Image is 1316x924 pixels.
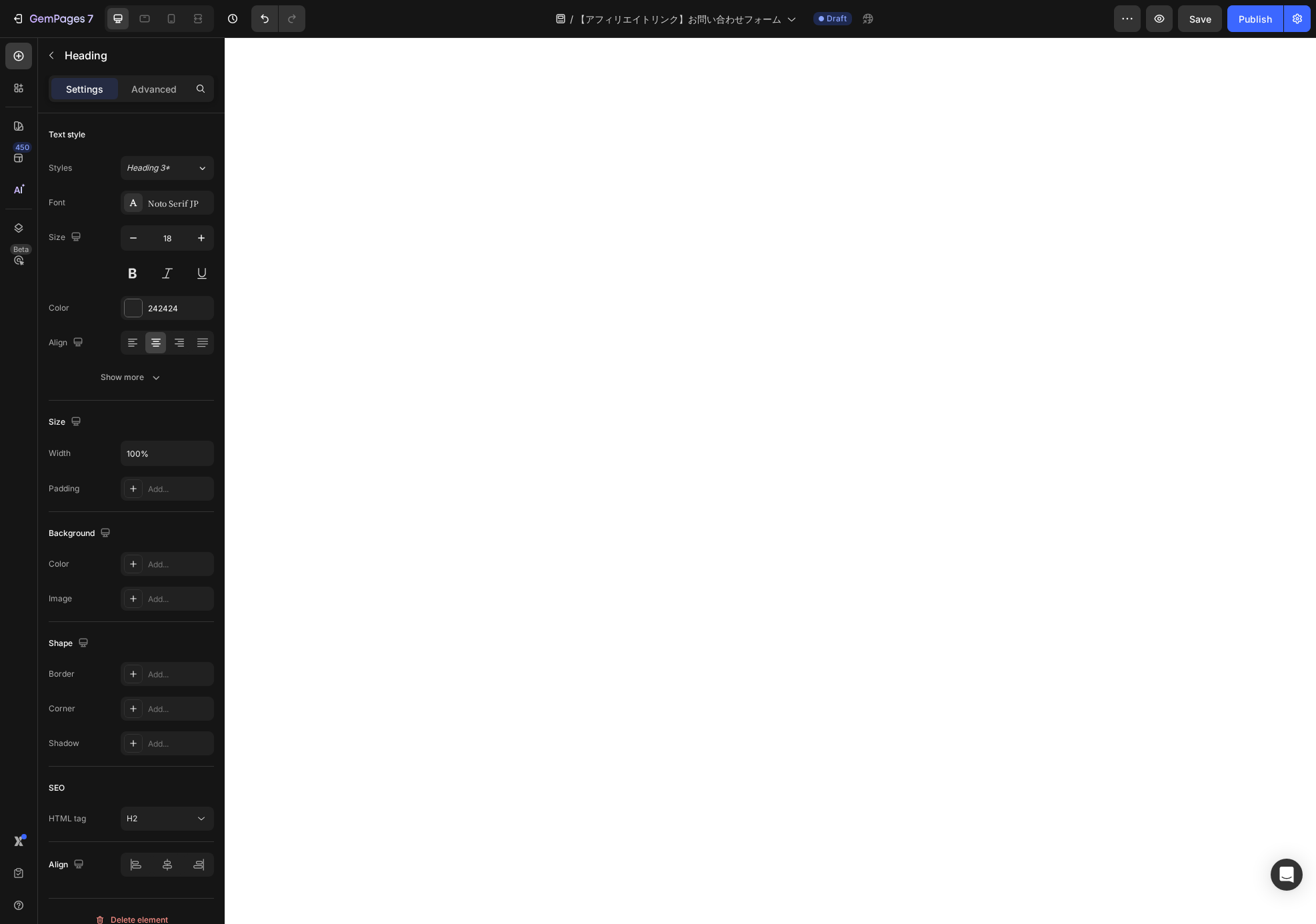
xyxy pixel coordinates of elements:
[49,334,86,352] div: Align
[13,142,32,153] div: 450
[87,11,93,27] p: 7
[225,37,1316,924] iframe: Design area
[570,12,573,26] span: /
[148,483,211,495] div: Add...
[5,5,99,32] button: 7
[1227,5,1283,32] button: Publish
[148,738,211,750] div: Add...
[49,413,84,431] div: Size
[1189,13,1211,25] span: Save
[827,13,847,25] span: Draft
[49,703,75,715] div: Corner
[49,447,71,459] div: Width
[10,244,32,255] div: Beta
[148,559,211,571] div: Add...
[49,302,69,314] div: Color
[1271,859,1303,891] div: Open Intercom Messenger
[127,162,170,174] span: Heading 3*
[49,813,86,825] div: HTML tag
[576,12,781,26] span: 【アフィリエイトリンク】お問い合わせフォーム
[1178,5,1222,32] button: Save
[49,737,79,749] div: Shadow
[101,371,163,384] div: Show more
[121,807,214,831] button: H2
[127,813,137,823] span: H2
[131,82,177,96] p: Advanced
[148,303,211,315] div: 242424
[121,441,213,465] input: Auto
[49,129,85,141] div: Text style
[251,5,305,32] div: Undo/Redo
[49,365,214,389] button: Show more
[148,197,211,209] div: Noto Serif JP
[121,156,214,180] button: Heading 3*
[49,635,91,653] div: Shape
[49,782,65,794] div: SEO
[49,483,79,495] div: Padding
[66,82,103,96] p: Settings
[148,593,211,605] div: Add...
[49,668,75,680] div: Border
[49,856,87,874] div: Align
[49,229,84,247] div: Size
[1239,12,1272,26] div: Publish
[49,593,72,605] div: Image
[49,197,65,209] div: Font
[65,47,209,63] p: Heading
[49,525,113,543] div: Background
[148,703,211,715] div: Add...
[49,162,72,174] div: Styles
[49,558,69,570] div: Color
[148,669,211,681] div: Add...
